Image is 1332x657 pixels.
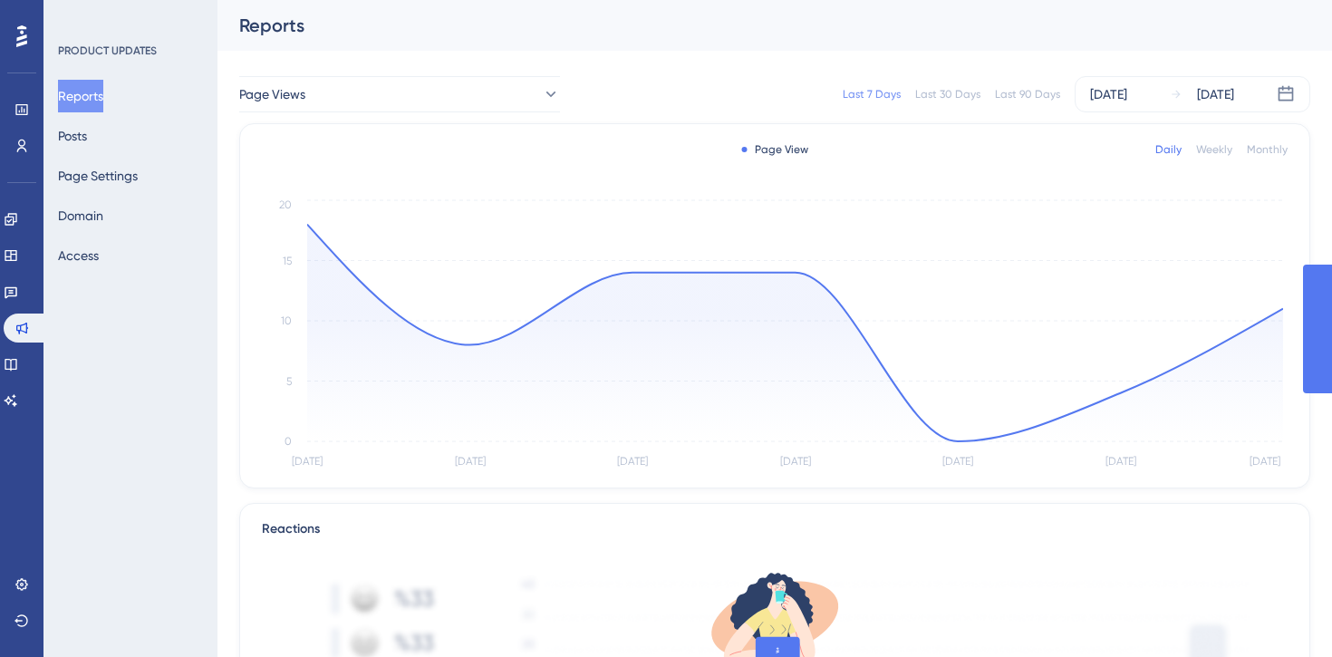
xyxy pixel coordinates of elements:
button: Domain [58,199,103,232]
tspan: [DATE] [292,455,323,468]
button: Reports [58,80,103,112]
iframe: UserGuiding AI Assistant Launcher [1256,585,1310,640]
tspan: 0 [285,435,292,448]
div: Last 30 Days [915,87,980,101]
tspan: [DATE] [942,455,973,468]
div: Monthly [1247,142,1288,157]
tspan: 15 [283,255,292,267]
div: Daily [1155,142,1182,157]
div: Page View [742,142,808,157]
button: Posts [58,120,87,152]
tspan: [DATE] [1250,455,1280,468]
div: Reports [239,13,1265,38]
tspan: 5 [286,375,292,388]
button: Page Settings [58,159,138,192]
div: [DATE] [1197,83,1234,105]
div: Last 90 Days [995,87,1060,101]
tspan: 10 [281,314,292,327]
tspan: [DATE] [617,455,648,468]
tspan: [DATE] [780,455,811,468]
button: Page Views [239,76,560,112]
div: Last 7 Days [843,87,901,101]
div: PRODUCT UPDATES [58,43,157,58]
span: Page Views [239,83,305,105]
tspan: 20 [279,198,292,211]
tspan: [DATE] [1105,455,1136,468]
div: Weekly [1196,142,1232,157]
div: [DATE] [1090,83,1127,105]
tspan: [DATE] [455,455,486,468]
div: Reactions [262,518,1288,540]
button: Access [58,239,99,272]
